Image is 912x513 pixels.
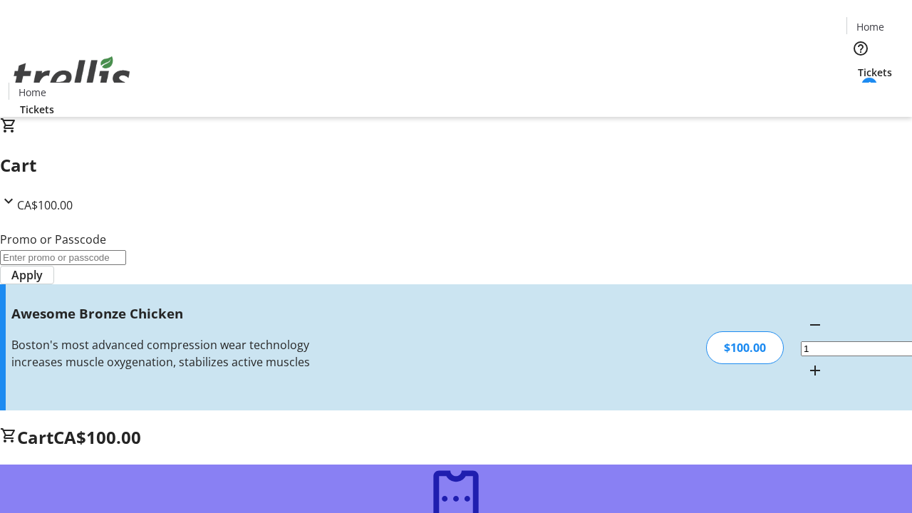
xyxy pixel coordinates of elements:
span: Apply [11,266,43,284]
span: Home [856,19,884,34]
a: Home [9,85,55,100]
button: Cart [846,80,875,108]
a: Tickets [846,65,903,80]
button: Help [846,34,875,63]
a: Home [847,19,893,34]
div: Boston's most advanced compression wear technology increases muscle oxygenation, stabilizes activ... [11,336,323,370]
span: Tickets [858,65,892,80]
span: Tickets [20,102,54,117]
span: CA$100.00 [17,197,73,213]
button: Increment by one [801,356,829,385]
img: Orient E2E Organization jrbnBDtHAO's Logo [9,41,135,112]
span: Home [19,85,46,100]
span: CA$100.00 [53,425,141,449]
button: Decrement by one [801,311,829,339]
h3: Awesome Bronze Chicken [11,304,323,323]
a: Tickets [9,102,66,117]
div: $100.00 [706,331,784,364]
